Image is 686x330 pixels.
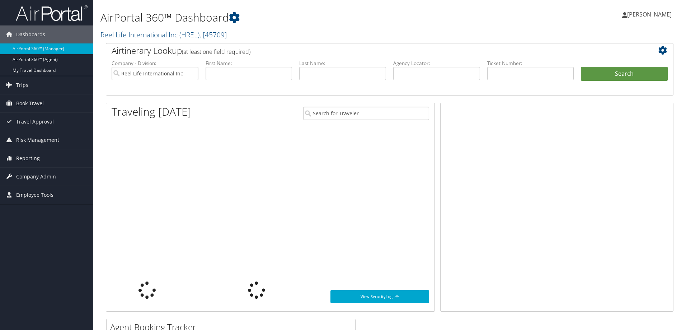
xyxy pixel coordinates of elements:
[487,60,574,67] label: Ticket Number:
[581,67,668,81] button: Search
[182,48,250,56] span: (at least one field required)
[16,131,59,149] span: Risk Management
[299,60,386,67] label: Last Name:
[16,113,54,131] span: Travel Approval
[622,4,679,25] a: [PERSON_NAME]
[179,30,199,39] span: ( HREL )
[199,30,227,39] span: , [ 45709 ]
[16,76,28,94] span: Trips
[16,168,56,186] span: Company Admin
[112,60,198,67] label: Company - Division:
[16,25,45,43] span: Dashboards
[112,45,620,57] h2: Airtinerary Lookup
[16,94,44,112] span: Book Travel
[330,290,429,303] a: View SecurityLogic®
[393,60,480,67] label: Agency Locator:
[627,10,672,18] span: [PERSON_NAME]
[16,186,53,204] span: Employee Tools
[100,30,227,39] a: Reel Life International Inc
[16,5,88,22] img: airportal-logo.png
[112,104,191,119] h1: Traveling [DATE]
[16,149,40,167] span: Reporting
[100,10,486,25] h1: AirPortal 360™ Dashboard
[206,60,292,67] label: First Name:
[303,107,429,120] input: Search for Traveler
